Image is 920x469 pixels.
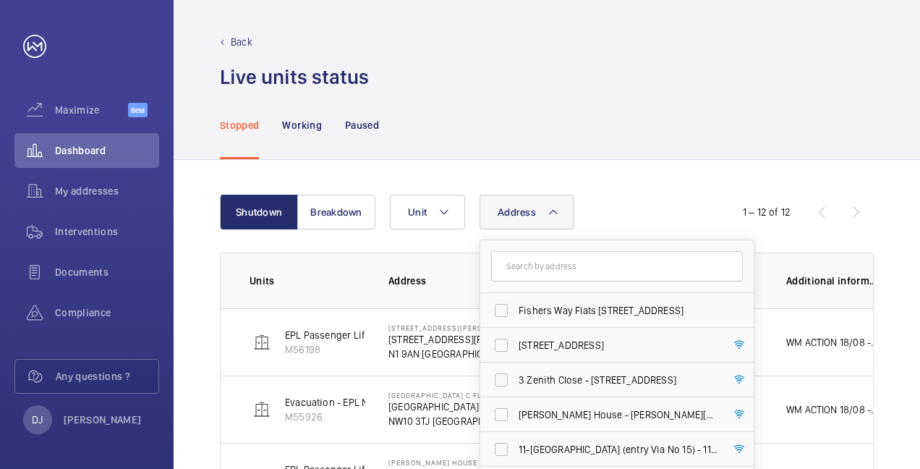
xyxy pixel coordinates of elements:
[220,64,369,90] h1: Live units status
[519,442,717,457] span: 11-[GEOGRAPHIC_DATA] (entry Via No 15) - 11-[GEOGRAPHIC_DATA] ([STREET_ADDRESS]
[55,143,159,158] span: Dashboard
[519,407,717,422] span: [PERSON_NAME] House - [PERSON_NAME][GEOGRAPHIC_DATA]
[388,400,510,414] p: [GEOGRAPHIC_DATA] C Flats 45-101
[345,118,379,132] p: Paused
[285,395,455,410] p: Evacuation - EPL No 4 Flats 45-101 R/h
[128,103,148,117] span: Beta
[408,206,427,218] span: Unit
[786,335,879,350] p: WM ACTION 18/08 - Belts have failed again, long term solution to be looked at due to reoccurring ...
[519,338,717,352] span: [STREET_ADDRESS]
[231,35,252,49] p: Back
[285,342,368,357] p: M56198
[55,224,159,239] span: Interventions
[498,206,536,218] span: Address
[285,328,368,342] p: EPL Passenger Lift
[285,410,455,424] p: M55926
[253,334,271,351] img: elevator.svg
[388,274,510,288] p: Address
[388,332,510,347] p: [STREET_ADDRESS][PERSON_NAME]
[390,195,465,229] button: Unit
[388,458,510,467] p: [PERSON_NAME] House
[480,195,574,229] button: Address
[519,303,717,318] span: Fishers Way Flats [STREET_ADDRESS]
[388,391,510,400] p: [GEOGRAPHIC_DATA] C Flats 45-101 - High Risk Building
[282,118,321,132] p: Working
[491,251,743,282] input: Search by address
[220,195,298,229] button: Shutdown
[55,184,159,198] span: My addresses
[388,324,510,332] p: [STREET_ADDRESS][PERSON_NAME]
[32,413,43,427] p: DJ
[519,373,717,387] span: 3 Zenith Close - [STREET_ADDRESS]
[388,414,510,428] p: NW10 3TJ [GEOGRAPHIC_DATA]
[56,369,158,384] span: Any questions ?
[743,205,791,219] div: 1 – 12 of 12
[786,274,879,288] p: Additional information
[297,195,375,229] button: Breakdown
[55,305,159,320] span: Compliance
[55,265,159,279] span: Documents
[388,347,510,361] p: N1 9AN [GEOGRAPHIC_DATA]
[64,413,142,427] p: [PERSON_NAME]
[250,274,365,288] p: Units
[55,103,128,117] span: Maximize
[253,401,271,418] img: elevator.svg
[220,118,259,132] p: Stopped
[786,402,879,417] p: WM ACTION 18/08 - Drive had an attempted delivery [DATE] after 5pm, due to no access it was not d...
